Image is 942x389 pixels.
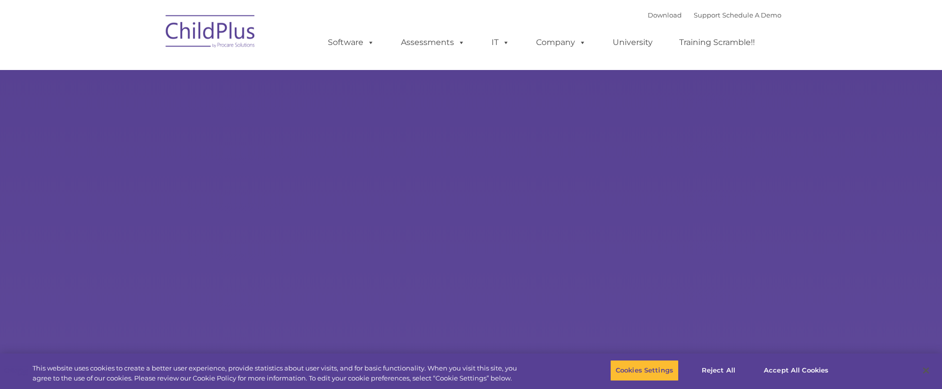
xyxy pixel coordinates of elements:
a: Schedule A Demo [722,11,781,19]
font: | [648,11,781,19]
button: Reject All [687,360,750,381]
a: Support [694,11,720,19]
button: Cookies Settings [610,360,679,381]
a: University [603,32,663,52]
a: IT [482,32,520,52]
a: Company [526,32,596,52]
button: Accept All Cookies [758,360,834,381]
button: Close [915,359,937,381]
a: Software [318,32,384,52]
div: This website uses cookies to create a better user experience, provide statistics about user visit... [33,363,518,383]
img: ChildPlus by Procare Solutions [161,8,261,58]
a: Download [648,11,682,19]
a: Assessments [391,32,475,52]
a: Training Scramble!! [669,32,765,52]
